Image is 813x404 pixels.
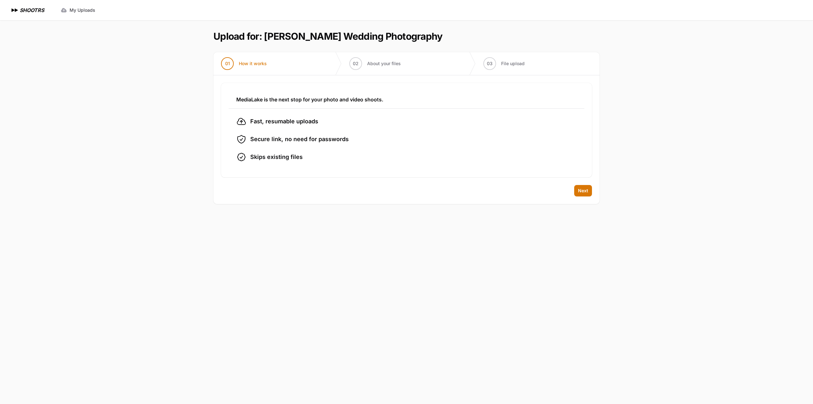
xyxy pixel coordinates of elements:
[476,52,532,75] button: 03 File upload
[70,7,95,13] span: My Uploads
[250,153,303,161] span: Skips existing files
[250,117,318,126] span: Fast, resumable uploads
[574,185,592,196] button: Next
[578,188,588,194] span: Next
[250,135,349,144] span: Secure link, no need for passwords
[225,60,230,67] span: 01
[487,60,493,67] span: 03
[367,60,401,67] span: About your files
[213,52,274,75] button: 01 How it works
[353,60,359,67] span: 02
[236,96,577,103] h3: MediaLake is the next stop for your photo and video shoots.
[239,60,267,67] span: How it works
[342,52,408,75] button: 02 About your files
[10,6,20,14] img: SHOOTRS
[213,31,442,42] h1: Upload for: [PERSON_NAME] Wedding Photography
[20,6,44,14] h1: SHOOTRS
[57,4,99,16] a: My Uploads
[10,6,44,14] a: SHOOTRS SHOOTRS
[501,60,525,67] span: File upload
